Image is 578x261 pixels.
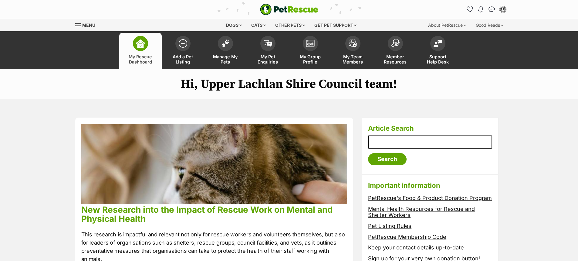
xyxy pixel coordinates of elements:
[339,54,367,64] span: My Team Members
[260,4,318,15] img: logo-e224e6f780fb5917bec1dbf3a21bbac754714ae5b6737aabdf751b685950b380.svg
[368,223,411,229] a: Pet Listing Rules
[289,33,332,69] a: My Group Profile
[162,33,204,69] a: Add a Pet Listing
[169,54,197,64] span: Add a Pet Listing
[221,39,230,47] img: manage-my-pets-icon-02211641906a0b7f246fdf0571729dbe1e7629f14944591b6c1af311fb30b64b.svg
[500,6,506,12] img: Dylan Louden profile pic
[349,39,357,47] img: team-members-icon-5396bd8760b3fe7c0b43da4ab00e1e3bb1a5d9ba89233759b79545d2d3fc5d0d.svg
[368,244,464,251] a: Keep your contact details up-to-date
[81,124,347,204] img: phpu68lcuz3p4idnkqkn.jpg
[306,40,315,47] img: group-profile-icon-3fa3cf56718a62981997c0bc7e787c4b2cf8bcc04b72c1350f741eb67cf2f40e.svg
[498,5,508,14] button: My account
[374,33,417,69] a: Member Resources
[465,5,508,14] ul: Account quick links
[368,195,492,201] a: PetRescue's Food & Product Donation Program
[424,19,470,31] div: About PetRescue
[488,6,495,12] img: chat-41dd97257d64d25036548639549fe6c8038ab92f7586957e7f3b1b290dea8141.svg
[82,22,95,28] span: Menu
[368,181,492,190] h3: Important information
[424,54,451,64] span: Support Help Desk
[81,204,333,224] a: New Research into the Impact of Rescue Work on Mental and Physical Health
[487,5,497,14] a: Conversations
[75,19,100,30] a: Menu
[382,54,409,64] span: Member Resources
[368,153,407,165] input: Search
[434,40,442,47] img: help-desk-icon-fdf02630f3aa405de69fd3d07c3f3aa587a6932b1a1747fa1d2bba05be0121f9.svg
[212,54,239,64] span: Manage My Pets
[368,234,446,240] a: PetRescue Membership Code
[247,33,289,69] a: My Pet Enquiries
[368,206,475,218] a: Mental Health Resources for Rescue and Shelter Workers
[247,19,270,31] div: Cats
[310,19,361,31] div: Get pet support
[204,33,247,69] a: Manage My Pets
[391,39,400,47] img: member-resources-icon-8e73f808a243e03378d46382f2149f9095a855e16c252ad45f914b54edf8863c.svg
[119,33,162,69] a: My Rescue Dashboard
[222,19,246,31] div: Dogs
[127,54,154,64] span: My Rescue Dashboard
[472,19,508,31] div: Good Reads
[297,54,324,64] span: My Group Profile
[254,54,282,64] span: My Pet Enquiries
[271,19,309,31] div: Other pets
[332,33,374,69] a: My Team Members
[179,39,187,48] img: add-pet-listing-icon-0afa8454b4691262ce3f59096e99ab1cd57d4a30225e0717b998d2c9b9846f56.svg
[260,4,318,15] a: PetRescue
[465,5,475,14] a: Favourites
[476,5,486,14] button: Notifications
[417,33,459,69] a: Support Help Desk
[478,6,483,12] img: notifications-46538b983faf8c2785f20acdc204bb7945ddae34d4c08c2a6579f10ce5e182be.svg
[264,40,272,47] img: pet-enquiries-icon-7e3ad2cf08bfb03b45e93fb7055b45f3efa6380592205ae92323e6603595dc1f.svg
[136,39,145,48] img: dashboard-icon-eb2f2d2d3e046f16d808141f083e7271f6b2e854fb5c12c21221c1fb7104beca.svg
[368,124,492,132] h3: Article Search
